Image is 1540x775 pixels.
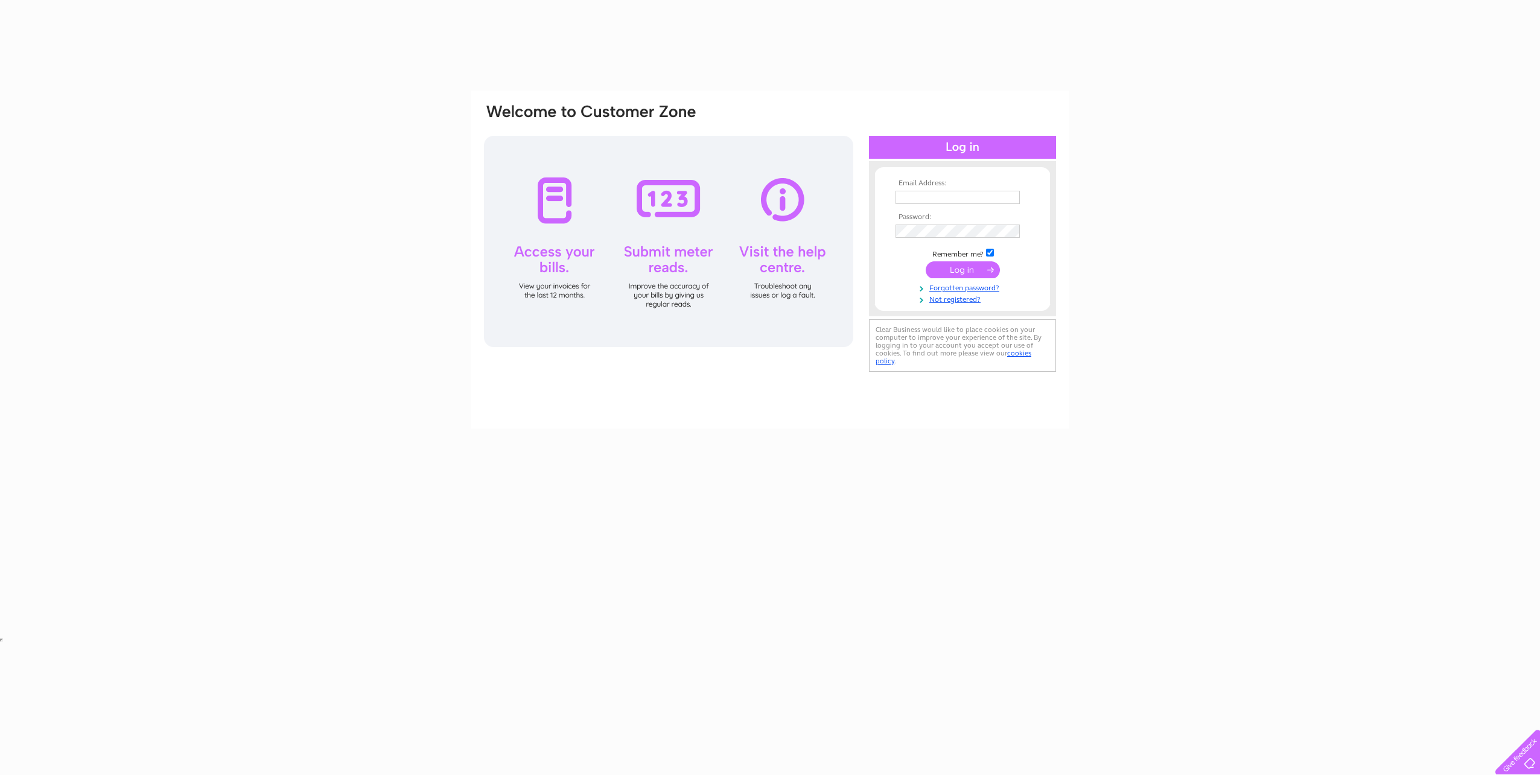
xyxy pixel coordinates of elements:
input: Submit [926,261,1000,278]
th: Email Address: [892,179,1032,188]
td: Remember me? [892,247,1032,259]
a: cookies policy [876,349,1031,365]
a: Forgotten password? [896,281,1032,293]
a: Not registered? [896,293,1032,304]
th: Password: [892,213,1032,222]
div: Clear Business would like to place cookies on your computer to improve your experience of the sit... [869,319,1056,372]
